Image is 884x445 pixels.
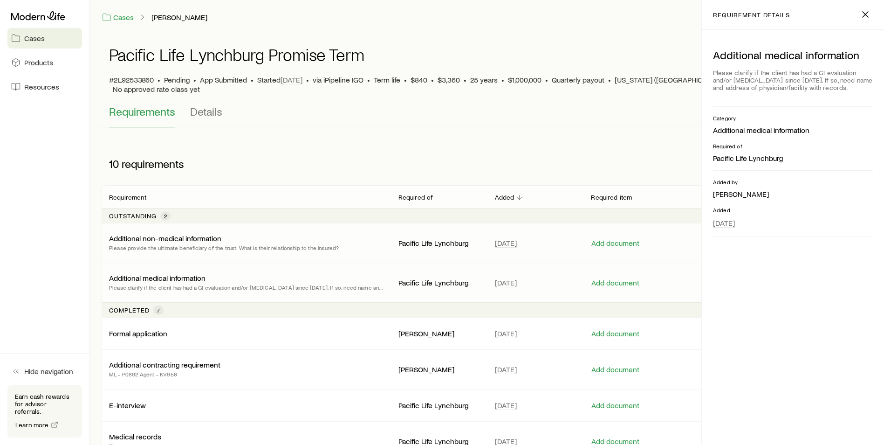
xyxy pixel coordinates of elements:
[713,11,790,19] p: requirement details
[164,75,190,84] p: Pending
[24,82,59,91] span: Resources
[109,105,865,127] div: Application details tabs
[122,157,184,170] span: requirements
[7,76,82,97] a: Resources
[713,153,873,163] p: Pacific Life Lynchburg
[113,84,200,94] span: No approved rate class yet
[713,218,735,228] span: [DATE]
[591,365,640,374] button: Add document
[109,105,175,118] span: Requirements
[109,432,161,441] p: Medical records
[7,361,82,382] button: Hide navigation
[713,189,873,199] p: [PERSON_NAME]
[109,234,221,243] p: Additional non-medical information
[109,157,119,170] span: 10
[164,212,167,220] span: 2
[411,75,427,84] span: $840
[24,367,73,376] span: Hide navigation
[591,194,632,201] p: Required item
[257,75,302,84] p: Started
[7,385,82,438] div: Earn cash rewards for advisor referrals.Learn more
[109,360,220,369] p: Additional contracting requirement
[508,75,541,84] span: $1,000,000
[495,365,517,374] span: [DATE]
[200,75,247,84] span: App Submitted
[591,401,640,410] button: Add document
[313,75,363,84] span: via iPipeline IGO
[398,238,480,248] p: Pacific Life Lynchburg
[398,365,480,374] p: [PERSON_NAME]
[591,329,640,338] button: Add document
[109,194,146,201] p: Requirement
[109,306,150,314] p: Completed
[158,75,160,84] span: •
[109,243,339,252] p: Please provide the ultimate beneficiary of the trust. What is their relationship to the insured?
[7,52,82,73] a: Products
[398,278,480,287] p: Pacific Life Lynchburg
[495,194,514,201] p: Added
[431,75,434,84] span: •
[15,393,75,415] p: Earn cash rewards for advisor referrals.
[109,212,157,220] p: Outstanding
[545,75,548,84] span: •
[495,329,517,338] span: [DATE]
[464,75,466,84] span: •
[713,206,873,214] p: Added
[109,369,220,379] p: ML - P0892 Agent - KV956
[713,142,873,150] p: Required of
[470,75,498,84] span: 25 years
[251,75,254,84] span: •
[608,75,611,84] span: •
[281,75,302,84] span: [DATE]
[713,65,873,95] div: Please clarify if the client has had a GI evaluation and/or [MEDICAL_DATA] since [DATE]. If so, n...
[151,13,208,22] a: [PERSON_NAME]
[157,306,160,314] span: 7
[306,75,309,84] span: •
[15,422,49,428] span: Learn more
[495,278,517,287] span: [DATE]
[398,329,480,338] p: [PERSON_NAME]
[495,401,517,410] span: [DATE]
[24,34,45,43] span: Cases
[109,329,167,338] p: Formal application
[109,75,154,84] span: #2L92533860
[367,75,370,84] span: •
[404,75,407,84] span: •
[713,125,873,135] p: Additional medical information
[713,178,873,186] p: Added by
[193,75,196,84] span: •
[190,105,222,118] span: Details
[615,75,728,84] span: [US_STATE] ([GEOGRAPHIC_DATA])
[495,238,517,248] span: [DATE]
[591,239,640,248] button: Add document
[109,283,384,292] p: Please clarify if the client has had a GI evaluation and/or [MEDICAL_DATA] since [DATE]. If so, n...
[438,75,460,84] span: $3,360
[501,75,504,84] span: •
[24,58,53,67] span: Products
[552,75,604,84] span: Quarterly payout
[713,49,873,62] p: Additional medical information
[591,278,640,287] button: Add document
[109,401,146,410] p: E-interview
[398,194,433,201] p: Required of
[7,28,82,49] a: Cases
[109,273,206,283] p: Additional medical information
[713,114,873,122] p: Category
[374,75,400,84] span: Term life
[109,45,364,64] h1: Pacific Life Lynchburg Promise Term
[398,401,480,410] p: Pacific Life Lynchburg
[102,12,134,23] a: Cases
